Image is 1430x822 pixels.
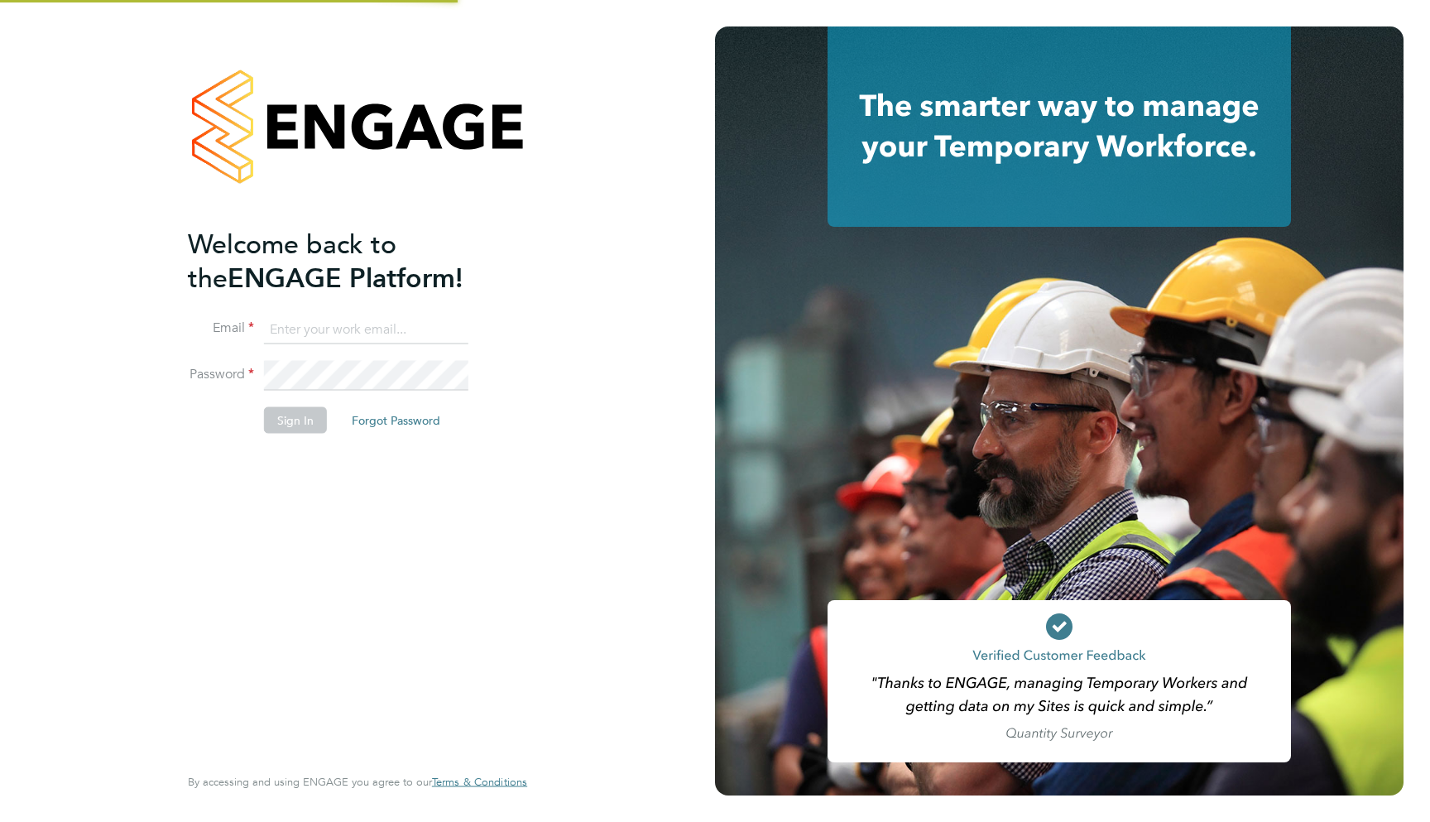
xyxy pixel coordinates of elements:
a: Terms & Conditions [432,776,527,789]
button: Forgot Password [338,407,453,434]
h2: ENGAGE Platform! [188,227,511,295]
span: By accessing and using ENGAGE you agree to our [188,775,527,789]
span: Welcome back to the [188,228,396,294]
button: Sign In [264,407,327,434]
label: Password [188,366,254,383]
label: Email [188,320,254,337]
input: Enter your work email... [264,315,468,344]
span: Terms & Conditions [432,775,527,789]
